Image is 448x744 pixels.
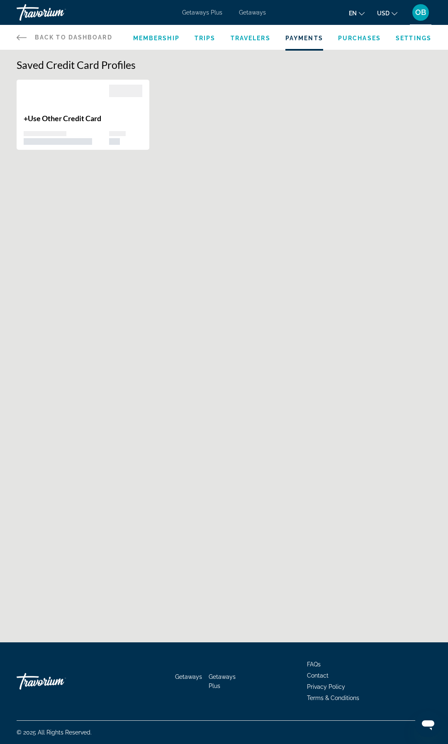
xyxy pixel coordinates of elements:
a: Back to Dashboard [17,25,112,50]
span: Back to Dashboard [35,34,112,41]
a: Membership [133,35,180,41]
a: Trips [195,35,216,41]
a: Travelers [231,35,270,41]
a: Getaways Plus [182,9,222,16]
span: © 2025 All Rights Reserved. [17,729,92,736]
button: +Use Other Credit Card [17,79,149,150]
a: Getaways [239,9,266,16]
a: Purchases [338,35,381,41]
span: OB [415,8,426,17]
button: Change currency [377,7,397,19]
iframe: Button to launch messaging window [415,711,441,737]
p: + [24,114,109,123]
a: Getaways Plus [209,673,236,689]
a: Payments [285,35,323,41]
a: Travorium [17,2,100,23]
button: User Menu [410,4,431,21]
span: USD [377,10,390,17]
h1: Saved Credit Card Profiles [17,59,431,71]
span: en [349,10,357,17]
a: Terms & Conditions [307,695,359,701]
a: Getaways [175,673,202,680]
a: FAQs [307,661,321,668]
a: Settings [396,35,431,41]
span: Use Other Credit Card [28,114,101,123]
button: Change language [349,7,365,19]
a: Privacy Policy [307,683,345,690]
a: Travorium [17,669,100,694]
a: Contact [307,672,329,679]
